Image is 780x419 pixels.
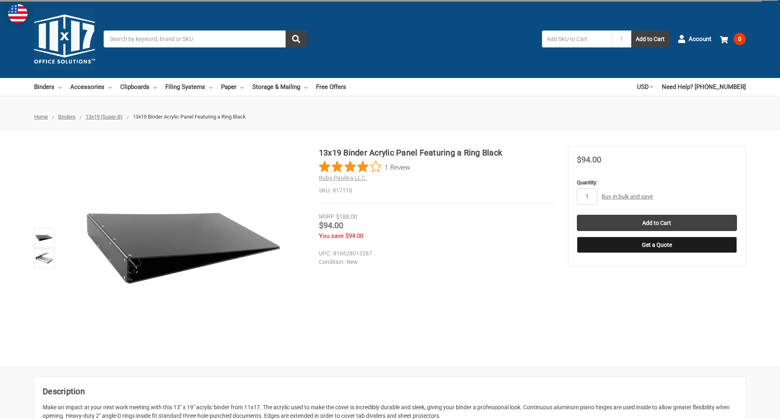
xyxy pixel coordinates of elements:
span: $94.00 [319,220,343,230]
span: Account [689,35,711,44]
span: $94.00 [577,155,601,164]
dd: 816628013267 [319,249,551,258]
a: Free Offers [316,78,346,96]
label: Quantity: [577,179,737,187]
img: 13x19 Binder Acrylic Panel Featuring a Ring Black [82,147,285,350]
h2: Description [43,385,737,397]
button: Add to Cart [631,30,669,48]
button: Rated 4 out of 5 stars from 1 reviews. Jump to reviews. [319,161,410,173]
dt: SKU: [319,186,331,195]
span: 13x19 Binder Acrylic Panel Featuring a Ring Black [133,114,246,120]
a: Accessories [70,78,112,96]
a: Paper [221,78,244,96]
a: Buy in bulk and save [602,193,653,200]
a: 13x19 (Super-B) [86,114,123,120]
a: Binders [34,78,62,96]
a: Ruby Paulina LLC. [319,175,367,181]
span: 0 [734,33,746,45]
span: 1 Review [385,161,410,173]
div: MSRP [319,212,334,221]
a: Clipboards [120,78,157,96]
h1: 13x19 Binder Acrylic Panel Featuring a Ring Black [319,147,555,159]
dt: UPC: [319,249,331,258]
a: 0 [720,28,746,50]
span: $94.00 [345,232,363,240]
a: Binders [58,114,76,120]
dd: 817110 [319,186,555,195]
a: Account [678,28,711,50]
a: Storage & Mailing [252,78,308,96]
button: Get a Quote [577,237,737,253]
a: USD [637,78,653,96]
img: 13x19 Binder Acrylic Panel Featuring a Ring Black [35,249,53,267]
img: 11x17.com [34,9,95,69]
span: You save [319,232,344,240]
a: Home [34,114,48,120]
dd: New [319,258,551,266]
input: Add to Cart [577,215,737,231]
dt: Condition: [319,258,344,266]
a: Need Help? [PHONE_NUMBER] [662,78,746,96]
span: $188.00 [336,213,357,220]
input: Search by keyword, brand or SKU [104,30,307,48]
a: Filing Systems [165,78,212,96]
img: 13x19 Binder Acrylic Panel Featuring a Ring Black [35,229,53,247]
img: duty and tax information for United States [8,4,28,24]
input: Add SKU to Cart [542,30,612,48]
